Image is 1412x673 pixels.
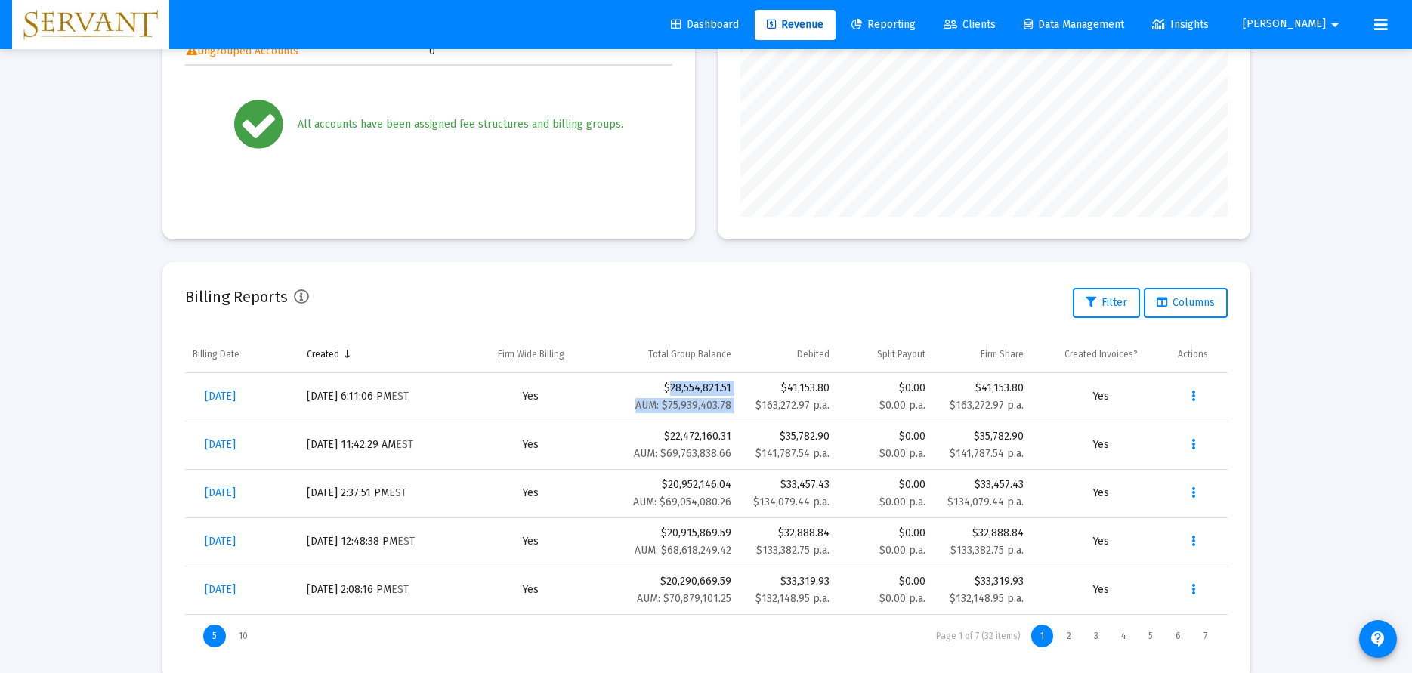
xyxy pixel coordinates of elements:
[205,438,236,451] span: [DATE]
[1112,625,1135,647] div: Page 4
[1039,486,1163,501] div: Yes
[470,582,592,597] div: Yes
[634,447,731,460] small: AUM: $69,763,838.66
[389,486,406,499] small: EST
[1039,582,1163,597] div: Yes
[193,526,248,557] a: [DATE]
[839,10,928,40] a: Reporting
[837,336,933,372] td: Column Split Payout
[396,438,413,451] small: EST
[203,625,226,647] div: Display 5 items on page
[941,526,1024,541] div: $32,888.84
[879,592,925,605] small: $0.00 p.a.
[193,478,248,508] a: [DATE]
[753,495,830,508] small: $134,079.44 p.a.
[879,447,925,460] small: $0.00 p.a.
[845,574,925,607] div: $0.00
[845,477,925,510] div: $0.00
[950,447,1024,460] small: $141,787.54 p.a.
[205,486,236,499] span: [DATE]
[205,390,236,403] span: [DATE]
[879,399,925,412] small: $0.00 p.a.
[307,582,455,597] div: [DATE] 2:08:16 PM
[193,575,248,605] a: [DATE]
[1073,288,1140,318] button: Filter
[307,486,455,501] div: [DATE] 2:37:51 PM
[941,477,1024,492] div: $33,457.43
[950,544,1024,557] small: $133,382.75 p.a.
[429,40,671,63] td: 0
[391,390,409,403] small: EST
[607,477,731,510] div: $20,952,146.04
[307,534,455,549] div: [DATE] 12:48:38 PM
[391,583,409,596] small: EST
[933,336,1031,372] td: Column Firm Share
[950,592,1024,605] small: $132,148.95 p.a.
[470,389,592,404] div: Yes
[755,592,830,605] small: $132,148.95 p.a.
[944,18,996,31] span: Clients
[932,10,1008,40] a: Clients
[1031,625,1053,647] div: Page 1
[1243,18,1326,31] span: [PERSON_NAME]
[307,437,455,452] div: [DATE] 11:42:29 AM
[879,495,925,508] small: $0.00 p.a.
[877,348,925,360] div: Split Payout
[397,535,415,548] small: EST
[746,526,830,541] div: $32,888.84
[797,348,830,360] div: Debited
[1157,296,1215,309] span: Columns
[470,437,592,452] div: Yes
[1326,10,1344,40] mat-icon: arrow_drop_down
[1178,348,1208,360] div: Actions
[746,429,830,444] div: $35,782.90
[470,534,592,549] div: Yes
[1170,336,1227,372] td: Column Actions
[1152,18,1209,31] span: Insights
[941,429,1024,444] div: $35,782.90
[607,429,731,462] div: $22,472,160.31
[1086,296,1127,309] span: Filter
[193,381,248,412] a: [DATE]
[299,336,462,372] td: Column Created
[941,574,1024,589] div: $33,319.93
[298,117,623,132] div: All accounts have been assigned fee structures and billing groups.
[633,495,731,508] small: AUM: $69,054,080.26
[941,381,1024,396] div: $41,153.80
[755,399,830,412] small: $163,272.97 p.a.
[205,583,236,596] span: [DATE]
[1031,336,1171,372] td: Column Created Invoices?
[648,348,731,360] div: Total Group Balance
[185,285,288,309] h2: Billing Reports
[1064,348,1138,360] div: Created Invoices?
[307,348,339,360] div: Created
[193,348,239,360] div: Billing Date
[230,625,257,647] div: Display 10 items on page
[746,574,830,589] div: $33,319.93
[637,592,731,605] small: AUM: $70,879,101.25
[599,336,739,372] td: Column Total Group Balance
[187,40,428,63] td: Ungrouped Accounts
[607,574,731,607] div: $20,290,669.59
[1369,630,1387,648] mat-icon: contact_support
[193,430,248,460] a: [DATE]
[1225,9,1362,39] button: [PERSON_NAME]
[950,399,1024,412] small: $163,272.97 p.a.
[845,526,925,558] div: $0.00
[746,381,830,396] div: $41,153.80
[1039,437,1163,452] div: Yes
[1085,625,1108,647] div: Page 3
[746,477,830,492] div: $33,457.43
[462,336,599,372] td: Column Firm Wide Billing
[498,348,564,360] div: Firm Wide Billing
[1039,389,1163,404] div: Yes
[756,544,830,557] small: $133,382.75 p.a.
[307,389,455,404] div: [DATE] 6:11:06 PM
[671,18,739,31] span: Dashboard
[981,348,1024,360] div: Firm Share
[185,615,1228,657] div: Page Navigation
[1012,10,1136,40] a: Data Management
[767,18,823,31] span: Revenue
[851,18,916,31] span: Reporting
[947,495,1024,508] small: $134,079.44 p.a.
